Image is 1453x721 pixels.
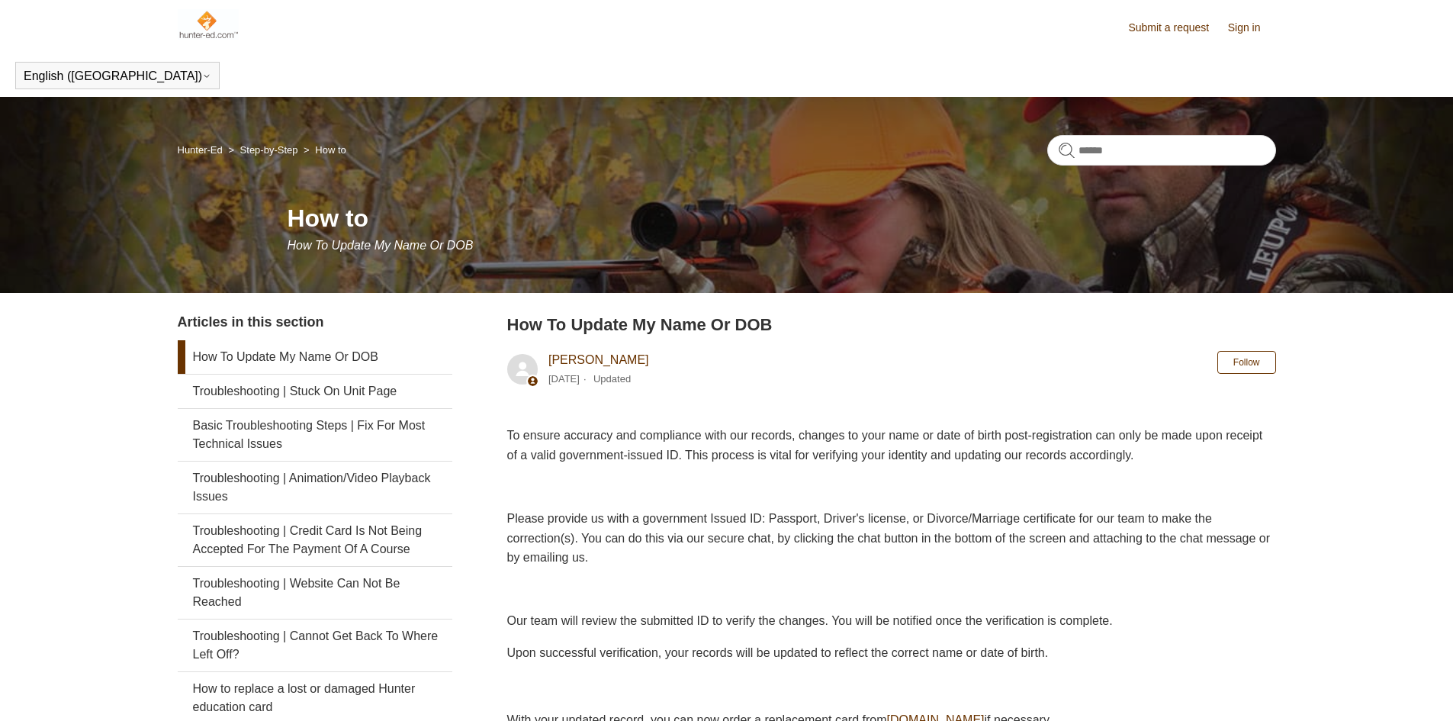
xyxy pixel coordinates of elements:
p: To ensure accuracy and compliance with our records, changes to your name or date of birth post-re... [507,426,1276,465]
img: Hunter-Ed Help Center home page [178,9,239,40]
a: Troubleshooting | Cannot Get Back To Where Left Off? [178,620,452,671]
input: Search [1047,135,1276,166]
div: Chat Support [1355,670,1442,710]
button: Follow Article [1217,351,1276,374]
p: Upon successful verification, your records will be updated to reflect the correct name or date of... [507,643,1276,663]
li: Step-by-Step [225,144,301,156]
time: 04/08/2025, 13:08 [548,373,580,385]
a: Submit a request [1128,20,1224,36]
a: How To Update My Name Or DOB [178,340,452,374]
h2: How To Update My Name Or DOB [507,312,1276,337]
a: Troubleshooting | Animation/Video Playback Issues [178,462,452,513]
li: How to [301,144,346,156]
span: Articles in this section [178,314,324,330]
span: How To Update My Name Or DOB [288,239,474,252]
li: Updated [593,373,631,385]
li: Hunter-Ed [178,144,226,156]
a: Basic Troubleshooting Steps | Fix For Most Technical Issues [178,409,452,461]
span: Please provide us with a government Issued ID: Passport, Driver's license, or Divorce/Marriage ce... [507,512,1271,564]
a: Sign in [1228,20,1276,36]
a: Step-by-Step [240,144,298,156]
a: How to [315,144,346,156]
a: Troubleshooting | Website Can Not Be Reached [178,567,452,619]
button: English ([GEOGRAPHIC_DATA]) [24,69,211,83]
a: Troubleshooting | Credit Card Is Not Being Accepted For The Payment Of A Course [178,514,452,566]
h1: How to [288,200,1276,237]
a: Hunter-Ed [178,144,223,156]
span: Our team will review the submitted ID to verify the changes. You will be notified once the verifi... [507,614,1113,627]
a: Troubleshooting | Stuck On Unit Page [178,375,452,408]
a: [PERSON_NAME] [548,353,649,366]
